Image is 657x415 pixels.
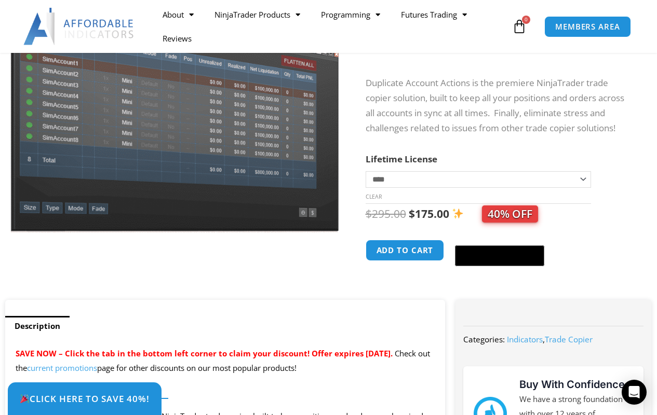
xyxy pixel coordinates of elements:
span: 0 [522,16,530,24]
p: Check out the page for other discounts on our most popular products! [16,347,435,376]
a: current promotions [27,363,97,373]
nav: Menu [152,3,509,50]
p: Duplicate Account Actions is the premiere NinjaTrader trade copier solution, built to keep all yo... [366,76,632,136]
a: NinjaTrader Products [204,3,311,26]
img: LogoAI | Affordable Indicators – NinjaTrader [23,8,135,45]
span: , [507,334,593,344]
a: 🎉Click Here to save 40%! [8,382,162,415]
a: Reviews [152,26,202,50]
a: Futures Trading [391,3,477,26]
a: Description [5,316,70,336]
span: 40% OFF [482,205,538,223]
a: MEMBERS AREA [544,16,631,37]
span: MEMBERS AREA [555,23,620,31]
bdi: 295.00 [366,206,406,221]
a: About [152,3,204,26]
a: Clear options [366,193,382,200]
img: 🎉 [20,394,29,403]
span: Categories: [463,334,505,344]
span: SAVE NOW – Click the tab in the bottom left corner to claim your discount! Offer expires [DATE]. [16,348,393,358]
a: Trade Copier [545,334,593,344]
div: Open Intercom Messenger [622,380,647,405]
button: Buy with GPay [455,245,544,266]
a: Indicators [507,334,543,344]
span: $ [409,206,415,221]
img: ✨ [452,208,463,219]
a: Programming [311,3,391,26]
span: $ [366,206,372,221]
bdi: 175.00 [409,206,449,221]
button: Add to cart [366,240,445,261]
span: Click Here to save 40%! [20,394,150,403]
h3: Buy With Confidence [519,377,633,392]
label: Lifetime License [366,153,437,165]
a: 0 [497,11,542,41]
